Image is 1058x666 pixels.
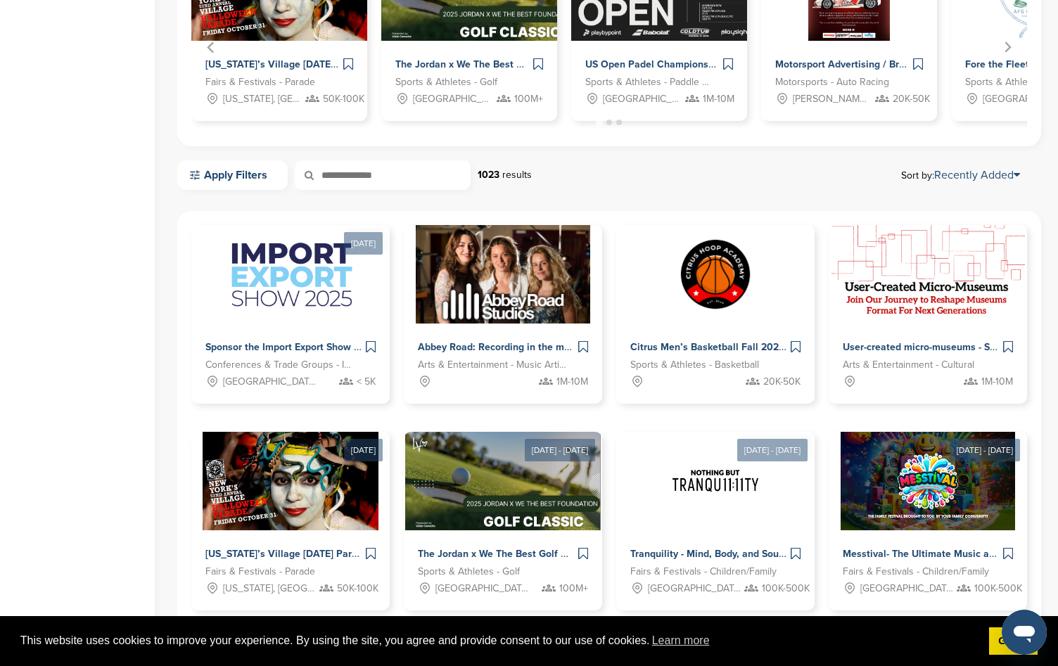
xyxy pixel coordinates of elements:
a: [DATE] Sponsorpitch & Sponsor the Import Export Show 2025 Conferences & Trade Groups - Industrial... [191,203,390,404]
span: < 5K [357,374,376,390]
a: Apply Filters [177,160,288,190]
span: Sponsor the Import Export Show 2025 [205,341,378,353]
a: [DATE] Sponsorpitch & [US_STATE]’s Village [DATE] Parade - 2025 Fairs & Festivals - Parade [US_ST... [191,409,390,610]
span: 100M+ [514,91,543,107]
span: Citrus Men’s Basketball Fall 2025 League [630,341,821,353]
button: Go to page 1 [595,119,603,127]
span: US Open Padel Championships at [GEOGRAPHIC_DATA] [585,58,843,70]
span: Motorsports - Auto Racing [775,75,889,90]
img: Sponsorpitch & [831,225,1025,324]
img: Sponsorpitch & [215,225,366,324]
span: 50K-100K [337,581,378,596]
iframe: Button to launch messaging window [1002,610,1047,655]
span: This website uses cookies to improve your experience. By using the site, you agree and provide co... [20,630,978,651]
a: Sponsorpitch & Citrus Men’s Basketball Fall 2025 League Sports & Athletes - Basketball 20K-50K [616,225,815,404]
span: 50K-100K [323,91,364,107]
span: [GEOGRAPHIC_DATA], [GEOGRAPHIC_DATA] [648,581,741,596]
button: Go to page 2 [606,120,612,125]
span: [GEOGRAPHIC_DATA], [GEOGRAPHIC_DATA] [603,91,682,107]
span: [GEOGRAPHIC_DATA], [GEOGRAPHIC_DATA] [860,581,953,596]
span: results [502,169,532,181]
span: Sports & Athletes - Golf [418,564,520,579]
strong: 1023 [478,169,499,181]
div: [DATE] - [DATE] [950,439,1020,461]
a: learn more about cookies [650,630,712,651]
button: Go to last slide [201,37,221,57]
img: Sponsorpitch & [666,225,765,324]
span: Sort by: [901,169,1020,181]
span: [GEOGRAPHIC_DATA] [223,374,316,390]
div: [DATE] [344,439,383,461]
ul: Select a slide to show [191,117,1027,128]
a: Sponsorpitch & Abbey Road: Recording in the most famous studio Arts & Entertainment - Music Artis... [404,225,602,404]
a: Sponsorpitch & User-created micro-museums - Sponsor the future of cultural storytelling Arts & En... [829,225,1027,404]
span: [GEOGRAPHIC_DATA], [GEOGRAPHIC_DATA] [413,91,492,107]
span: 1M-10M [981,374,1013,390]
span: Arts & Entertainment - Cultural [843,357,974,373]
img: Sponsorpitch & [666,432,765,530]
span: [US_STATE]’s Village [DATE] Parade - 2025 [205,58,401,70]
img: Sponsorpitch & [416,225,591,324]
span: 1M-10M [703,91,734,107]
div: [DATE] - [DATE] [737,439,808,461]
img: Sponsorpitch & [841,432,1016,530]
span: [GEOGRAPHIC_DATA], [GEOGRAPHIC_DATA] [435,581,528,596]
span: Conferences & Trade Groups - Industrial Conference [205,357,355,373]
span: Fairs & Festivals - Parade [205,564,315,579]
a: dismiss cookie message [989,627,1038,655]
span: Motorsport Advertising / Branding Opportunity [775,58,987,70]
span: 100M+ [559,581,588,596]
span: Fairs & Festivals - Children/Family [843,564,989,579]
span: Tranquility - Mind, Body, and Soul Retreats [630,548,823,560]
span: The Jordan x We The Best Golf Classic 2025 – Where Sports, Music & Philanthropy Collide [418,548,830,560]
span: [US_STATE], [GEOGRAPHIC_DATA] [223,91,302,107]
button: Go to page 3 [616,120,622,125]
div: [DATE] [344,232,383,255]
span: 100K-500K [974,581,1022,596]
span: [PERSON_NAME][GEOGRAPHIC_DATA][PERSON_NAME], [GEOGRAPHIC_DATA], [GEOGRAPHIC_DATA], [GEOGRAPHIC_DA... [793,91,872,107]
span: Fairs & Festivals - Parade [205,75,315,90]
a: [DATE] - [DATE] Sponsorpitch & The Jordan x We The Best Golf Classic 2025 – Where Sports, Music &... [404,409,602,610]
span: 1M-10M [556,374,588,390]
span: Sports & Athletes - Golf [395,75,497,90]
span: [US_STATE], [GEOGRAPHIC_DATA] [223,581,316,596]
img: Sponsorpitch & [405,432,601,530]
button: Next slide [998,37,1017,57]
a: Recently Added [934,168,1020,182]
div: [DATE] - [DATE] [525,439,595,461]
span: Fairs & Festivals - Children/Family [630,564,777,579]
span: Sports & Athletes - Basketball [630,357,759,373]
span: 20K-50K [893,91,930,107]
img: Sponsorpitch & [203,432,378,530]
span: Arts & Entertainment - Music Artist - Rock [418,357,567,373]
a: [DATE] - [DATE] Sponsorpitch & Messtival- The Ultimate Music and Learning Family Festival Fairs &... [829,409,1027,610]
a: [DATE] - [DATE] Sponsorpitch & Tranquility - Mind, Body, and Soul Retreats Fairs & Festivals - Ch... [616,409,815,610]
span: [US_STATE]’s Village [DATE] Parade - 2025 [205,548,401,560]
span: 100K-500K [762,581,810,596]
span: Sports & Athletes - Paddle & racket sports [585,75,712,90]
span: Abbey Road: Recording in the most famous studio [418,341,646,353]
span: The Jordan x We The Best Golf Classic 2025 – Where Sports, Music & Philanthropy Collide [395,58,808,70]
span: 20K-50K [763,374,801,390]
